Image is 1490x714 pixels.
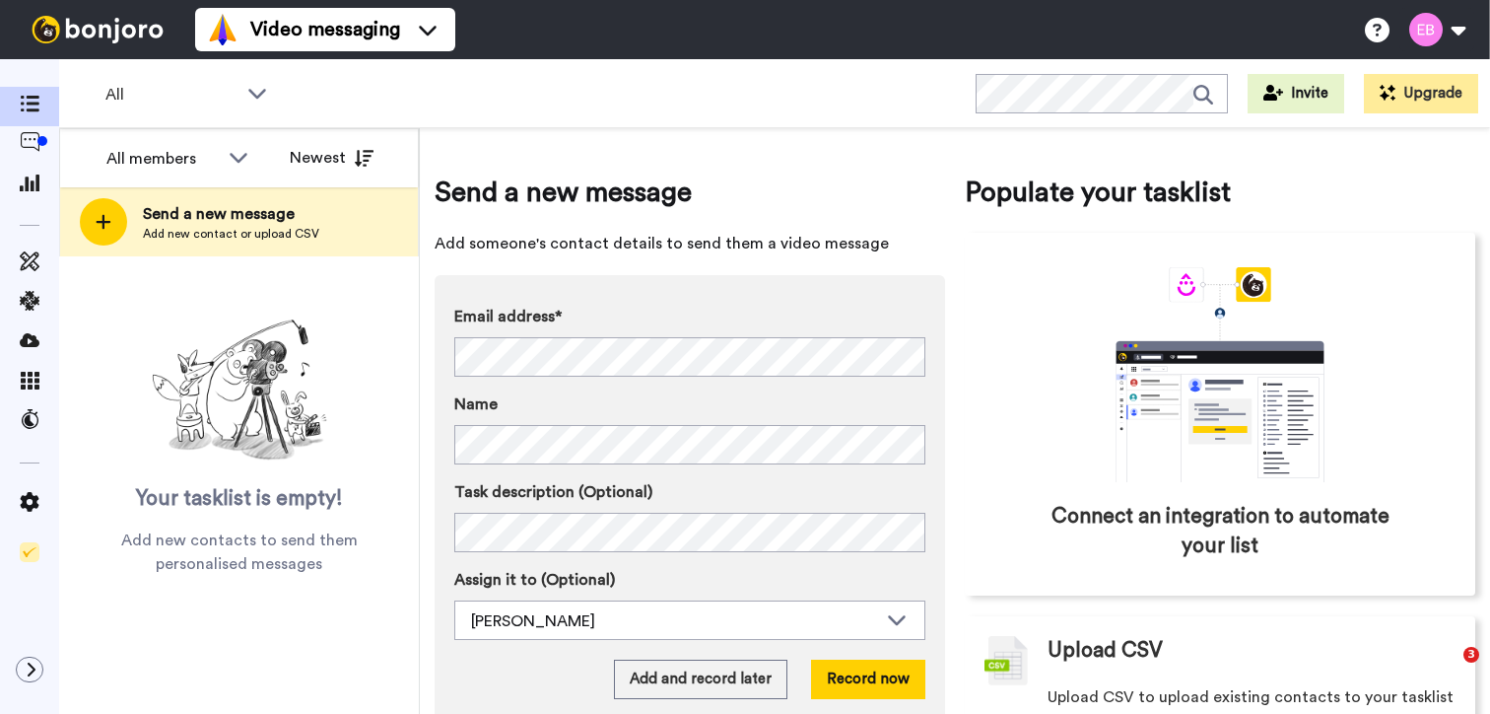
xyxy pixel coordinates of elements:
img: Checklist.svg [20,542,39,562]
button: Record now [811,660,925,699]
button: Upgrade [1364,74,1478,113]
img: bj-logo-header-white.svg [24,16,171,43]
label: Task description (Optional) [454,480,925,504]
span: All [105,83,237,107]
span: Upload CSV to upload existing contacts to your tasklist [1048,685,1454,709]
span: Name [454,393,498,416]
label: Assign it to (Optional) [454,568,925,592]
div: animation [1072,267,1368,482]
img: vm-color.svg [207,14,238,45]
div: [PERSON_NAME] [471,609,877,633]
button: Newest [275,138,388,178]
div: All members [106,147,219,171]
button: Invite [1248,74,1344,113]
span: Add new contact or upload CSV [143,226,319,242]
span: Video messaging [250,16,400,43]
span: Add new contacts to send them personalised messages [89,529,389,576]
span: Connect an integration to automate your list [1049,502,1391,561]
span: Populate your tasklist [965,173,1475,212]
img: ready-set-action.png [141,312,338,469]
label: Email address* [454,305,925,328]
span: 3 [1463,647,1479,663]
span: Your tasklist is empty! [136,484,343,514]
img: csv-grey.png [984,636,1028,685]
span: Send a new message [435,173,945,212]
iframe: Intercom live chat [1423,647,1470,694]
span: Send a new message [143,202,319,226]
button: Add and record later [614,660,787,699]
span: Upload CSV [1048,636,1163,666]
span: Add someone's contact details to send them a video message [435,232,945,255]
